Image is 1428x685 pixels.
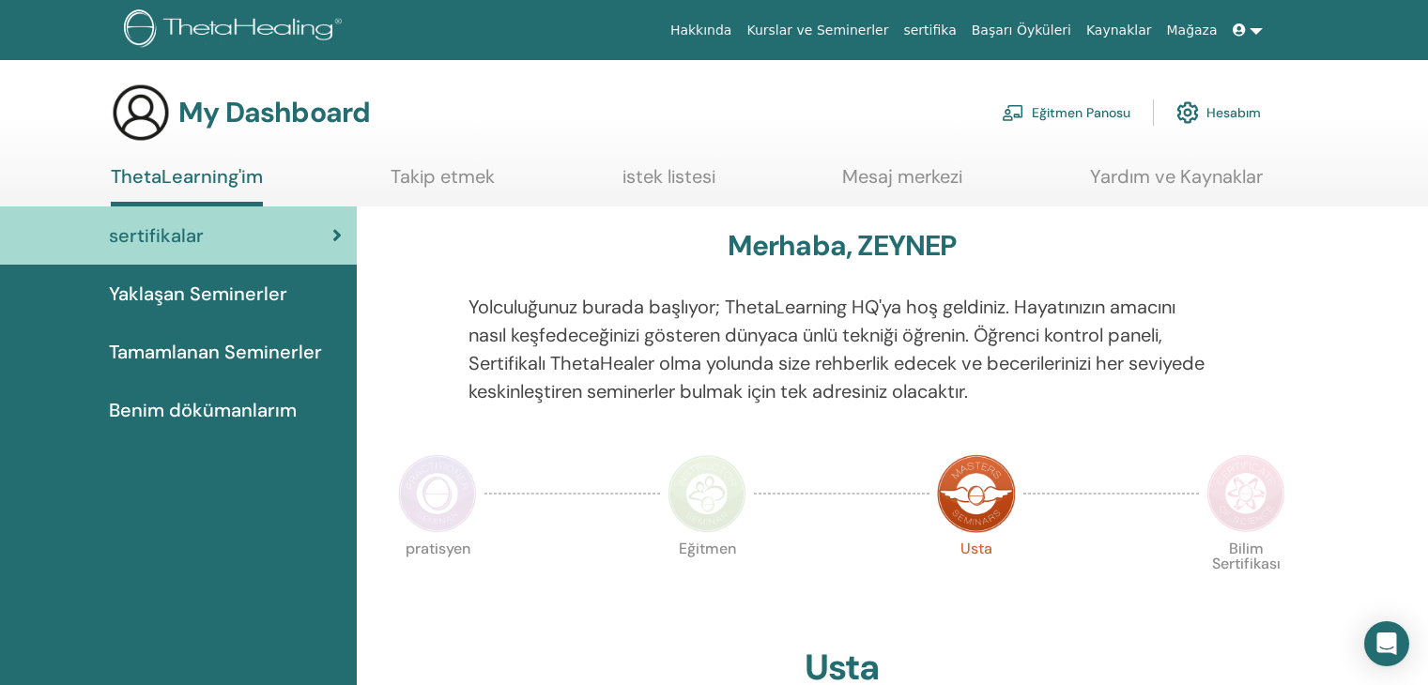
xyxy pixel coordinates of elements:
[398,541,477,620] p: pratisyen
[842,165,962,202] a: Mesaj merkezi
[937,541,1016,620] p: Usta
[1090,165,1263,202] a: Yardım ve Kaynaklar
[1176,97,1199,129] img: cog.svg
[668,541,746,620] p: Eğitmen
[1206,454,1285,533] img: Certificate of Science
[1159,13,1224,48] a: Mağaza
[1364,621,1409,666] div: Open Intercom Messenger
[109,396,297,424] span: Benim dökümanlarım
[109,221,204,250] span: sertifikalar
[124,9,348,52] img: logo.png
[668,454,746,533] img: Instructor
[1206,541,1285,620] p: Bilim Sertifikası
[964,13,1079,48] a: Başarı Öyküleri
[739,13,896,48] a: Kurslar ve Seminerler
[111,83,171,143] img: generic-user-icon.jpg
[109,280,287,308] span: Yaklaşan Seminerler
[1176,92,1261,133] a: Hesabım
[728,229,957,263] h3: Merhaba, ZEYNEP
[109,338,322,366] span: Tamamlanan Seminerler
[111,165,263,206] a: ThetaLearning'im
[1079,13,1159,48] a: Kaynaklar
[468,293,1216,405] p: Yolculuğunuz burada başlıyor; ThetaLearning HQ'ya hoş geldiniz. Hayatınızın amacını nasıl keşfede...
[1002,92,1130,133] a: Eğitmen Panosu
[937,454,1016,533] img: Master
[1002,104,1024,121] img: chalkboard-teacher.svg
[398,454,477,533] img: Practitioner
[663,13,740,48] a: Hakkında
[391,165,495,202] a: Takip etmek
[622,165,715,202] a: istek listesi
[896,13,963,48] a: sertifika
[178,96,370,129] h3: My Dashboard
